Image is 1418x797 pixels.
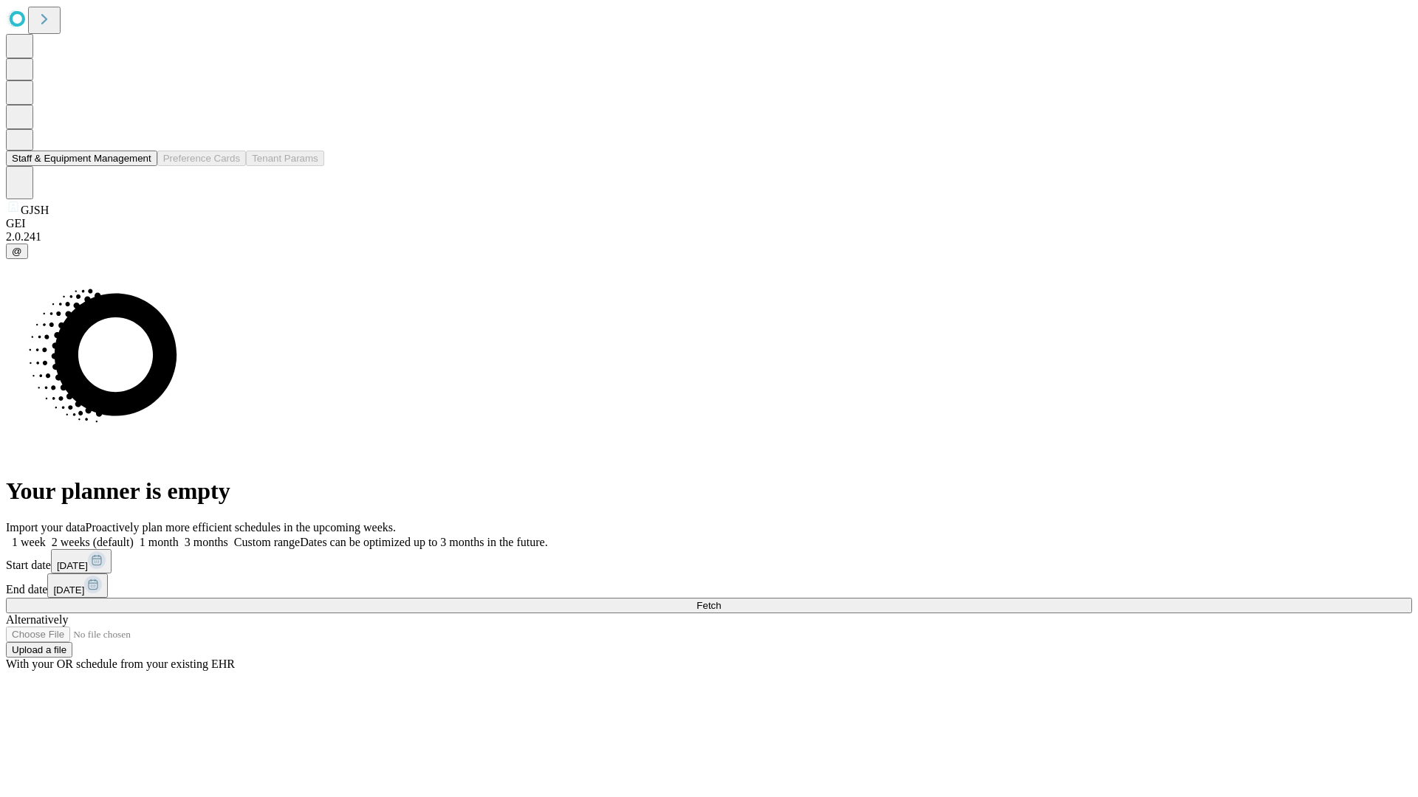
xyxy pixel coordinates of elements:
span: GJSH [21,204,49,216]
span: 1 week [12,536,46,548]
button: Preference Cards [157,151,246,166]
button: @ [6,244,28,259]
span: [DATE] [57,560,88,571]
span: Dates can be optimized up to 3 months in the future. [300,536,547,548]
button: [DATE] [51,549,112,573]
span: 3 months [185,536,228,548]
button: Tenant Params [246,151,324,166]
button: Fetch [6,598,1412,613]
span: Fetch [696,600,721,611]
h1: Your planner is empty [6,477,1412,505]
span: Import your data [6,521,86,534]
div: Start date [6,549,1412,573]
button: Upload a file [6,642,72,658]
span: Proactively plan more efficient schedules in the upcoming weeks. [86,521,396,534]
div: End date [6,573,1412,598]
span: Custom range [234,536,300,548]
div: GEI [6,217,1412,230]
span: 1 month [140,536,179,548]
span: @ [12,246,22,257]
span: Alternatively [6,613,68,626]
span: 2 weeks (default) [52,536,134,548]
div: 2.0.241 [6,230,1412,244]
button: Staff & Equipment Management [6,151,157,166]
span: With your OR schedule from your existing EHR [6,658,235,670]
button: [DATE] [47,573,108,598]
span: [DATE] [53,584,84,596]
